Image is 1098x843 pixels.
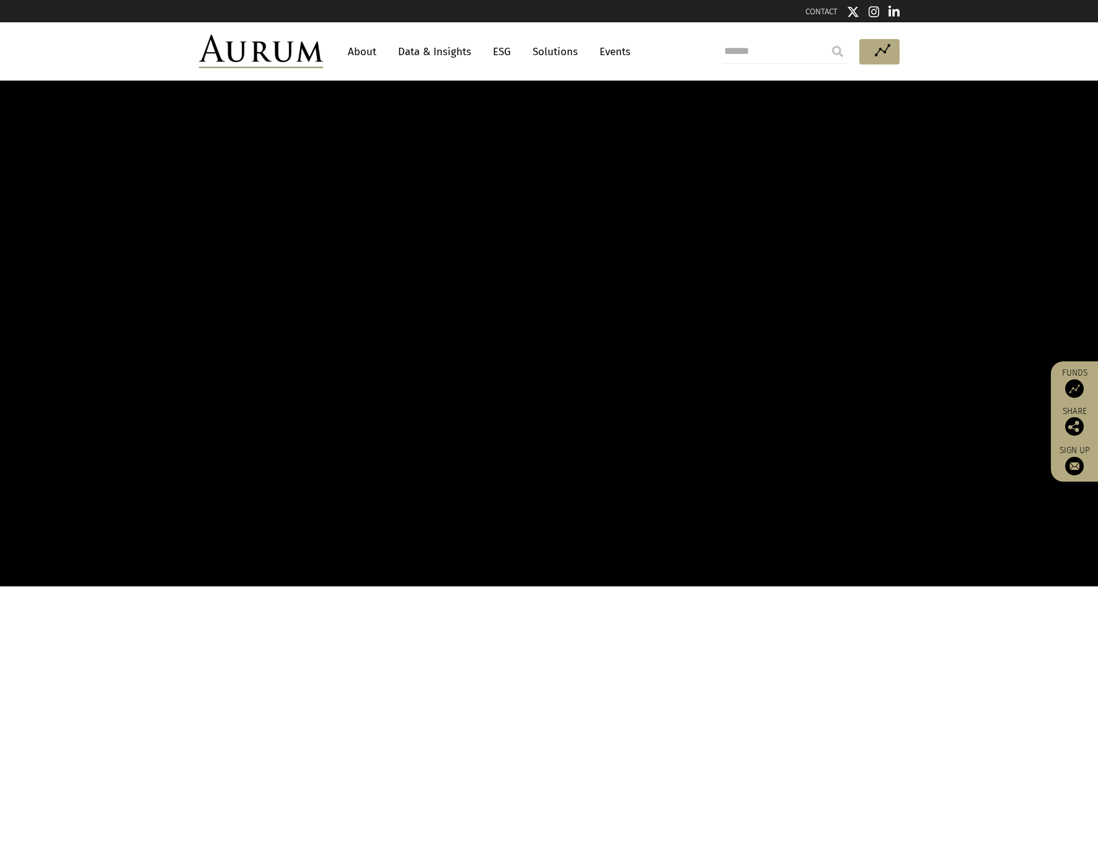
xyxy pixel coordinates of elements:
img: Twitter icon [847,6,859,18]
img: Access Funds [1065,379,1084,398]
img: Share this post [1065,417,1084,436]
a: Solutions [526,40,584,63]
a: CONTACT [805,7,838,16]
img: Linkedin icon [888,6,900,18]
img: Aurum [199,35,323,68]
input: Submit [825,39,850,64]
a: About [342,40,383,63]
a: Data & Insights [392,40,477,63]
a: ESG [487,40,517,63]
a: Sign up [1057,445,1092,475]
div: Share [1057,407,1092,436]
a: Events [593,40,631,63]
img: Sign up to our newsletter [1065,457,1084,475]
a: Funds [1057,368,1092,398]
img: Instagram icon [869,6,880,18]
